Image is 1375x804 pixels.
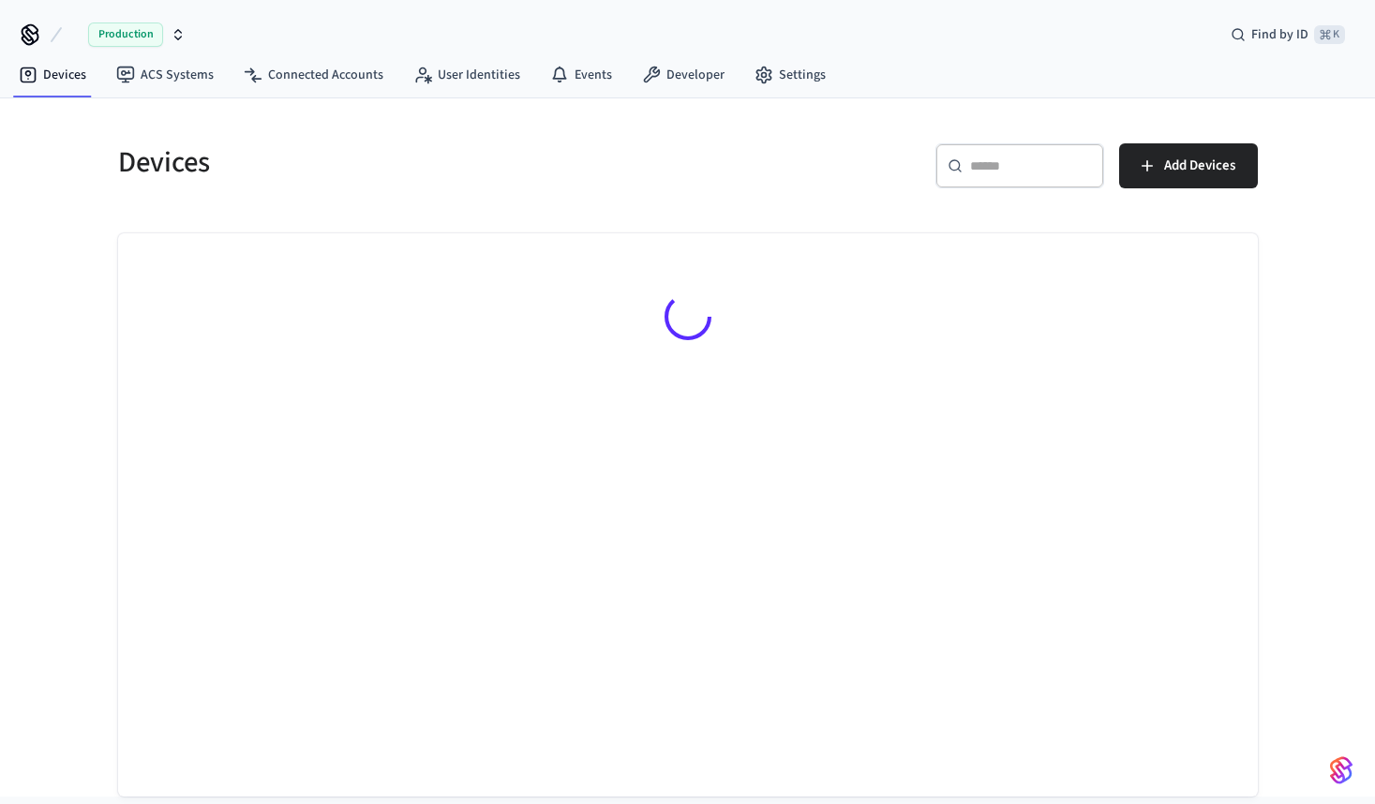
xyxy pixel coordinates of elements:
button: Add Devices [1119,143,1258,188]
a: Devices [4,58,101,92]
a: Developer [627,58,740,92]
a: Events [535,58,627,92]
span: Production [88,22,163,47]
span: ⌘ K [1314,25,1345,44]
a: User Identities [398,58,535,92]
span: Find by ID [1251,25,1308,44]
a: Settings [740,58,841,92]
span: Add Devices [1164,154,1235,178]
h5: Devices [118,143,677,182]
a: Connected Accounts [229,58,398,92]
a: ACS Systems [101,58,229,92]
img: SeamLogoGradient.69752ec5.svg [1330,755,1353,785]
div: Find by ID⌘ K [1216,18,1360,52]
